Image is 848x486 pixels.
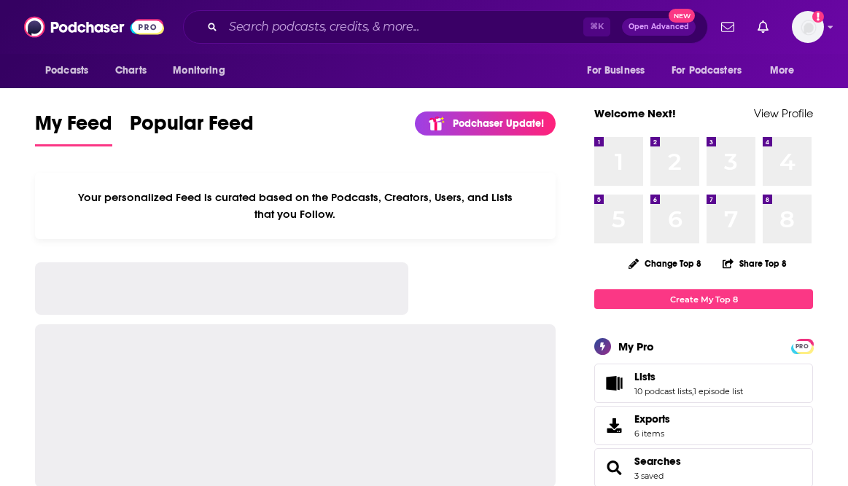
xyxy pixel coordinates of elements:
span: My Feed [35,111,112,144]
img: Podchaser - Follow, Share and Rate Podcasts [24,13,164,41]
span: For Podcasters [672,60,742,81]
div: Your personalized Feed is curated based on the Podcasts, Creators, Users, and Lists that you Follow. [35,173,556,239]
span: 6 items [634,428,670,439]
button: Change Top 8 [620,254,710,273]
a: 1 episode list [693,386,743,396]
a: PRO [793,340,811,351]
span: Charts [115,60,147,81]
div: Search podcasts, credits, & more... [183,10,708,44]
span: Exports [634,412,670,426]
span: , [692,386,693,396]
span: Podcasts [45,60,88,81]
a: View Profile [754,106,813,120]
span: Open Advanced [629,23,689,31]
span: Lists [634,370,656,383]
a: Welcome Next! [594,106,676,120]
svg: Add a profile image [812,11,824,23]
button: Share Top 8 [722,249,787,278]
a: Create My Top 8 [594,289,813,309]
button: open menu [35,57,107,85]
a: Lists [599,373,629,393]
span: New [669,9,695,23]
span: More [770,60,795,81]
span: For Business [587,60,645,81]
button: open menu [662,57,763,85]
button: open menu [577,57,663,85]
a: 3 saved [634,471,664,481]
div: My Pro [618,340,654,353]
span: Exports [599,415,629,436]
span: Monitoring [173,60,225,81]
button: open menu [163,57,244,85]
a: Searches [634,455,681,468]
a: My Feed [35,111,112,146]
button: open menu [760,57,813,85]
a: Exports [594,406,813,445]
span: Popular Feed [130,111,254,144]
a: Popular Feed [130,111,254,146]
a: Show notifications dropdown [752,15,774,39]
button: Show profile menu [792,11,824,43]
a: Searches [599,458,629,478]
span: PRO [793,341,811,352]
a: Show notifications dropdown [715,15,740,39]
a: Charts [106,57,155,85]
span: Logged in as systemsteam [792,11,824,43]
button: Open AdvancedNew [622,18,696,36]
span: Lists [594,364,813,403]
p: Podchaser Update! [453,117,544,130]
a: 10 podcast lists [634,386,692,396]
span: ⌘ K [583,17,610,36]
a: Lists [634,370,743,383]
input: Search podcasts, credits, & more... [223,15,583,39]
img: User Profile [792,11,824,43]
